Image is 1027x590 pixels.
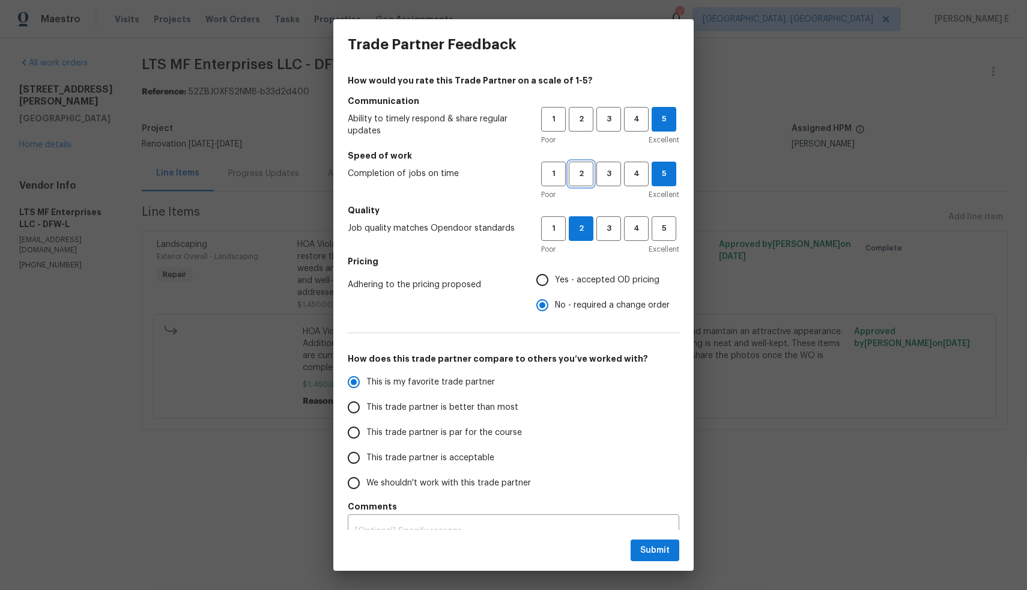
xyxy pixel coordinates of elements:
span: Job quality matches Opendoor standards [348,222,522,234]
button: 4 [624,216,649,241]
button: 5 [652,107,676,132]
span: 4 [625,112,647,126]
button: 2 [569,162,593,186]
span: 2 [569,222,593,236]
span: Submit [640,543,670,558]
span: 1 [542,167,565,181]
span: No - required a change order [555,299,670,312]
span: Adhering to the pricing proposed [348,279,517,291]
span: Excellent [649,189,679,201]
span: 2 [570,112,592,126]
h5: Communication [348,95,679,107]
button: 3 [596,216,621,241]
button: 2 [569,216,593,241]
span: 1 [542,112,565,126]
span: Poor [541,189,556,201]
h5: How does this trade partner compare to others you’ve worked with? [348,353,679,365]
span: Completion of jobs on time [348,168,522,180]
button: 3 [596,162,621,186]
span: 4 [625,167,647,181]
span: We shouldn't work with this trade partner [366,477,531,490]
span: 4 [625,222,647,236]
button: 1 [541,216,566,241]
span: This is my favorite trade partner [366,376,495,389]
span: 5 [652,112,676,126]
span: Poor [541,134,556,146]
span: This trade partner is par for the course [366,427,522,439]
button: 4 [624,107,649,132]
button: 5 [652,162,676,186]
span: Poor [541,243,556,255]
h5: Quality [348,204,679,216]
div: How does this trade partner compare to others you’ve worked with? [348,370,679,496]
span: Yes - accepted OD pricing [555,274,659,287]
span: 5 [652,167,676,181]
button: Submit [631,540,679,562]
span: 2 [570,167,592,181]
div: Pricing [536,267,679,318]
h5: Pricing [348,255,679,267]
button: 4 [624,162,649,186]
h5: Speed of work [348,150,679,162]
span: 5 [653,222,675,236]
button: 2 [569,107,593,132]
button: 1 [541,107,566,132]
button: 1 [541,162,566,186]
h5: Comments [348,500,679,512]
span: 1 [542,222,565,236]
span: 3 [598,222,620,236]
span: Ability to timely respond & share regular updates [348,113,522,137]
span: 3 [598,167,620,181]
span: 3 [598,112,620,126]
span: This trade partner is acceptable [366,452,494,464]
button: 3 [596,107,621,132]
button: 5 [652,216,676,241]
h4: How would you rate this Trade Partner on a scale of 1-5? [348,75,679,87]
span: Excellent [649,243,679,255]
h3: Trade Partner Feedback [348,36,517,53]
span: This trade partner is better than most [366,401,518,414]
span: Excellent [649,134,679,146]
